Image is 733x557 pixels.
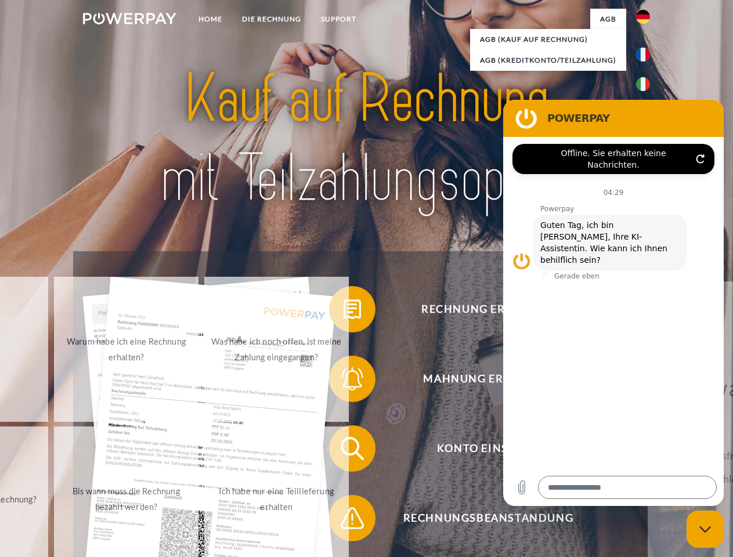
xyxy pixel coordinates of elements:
[61,483,192,515] div: Bis wann muss die Rechnung bezahlt werden?
[470,50,626,71] a: AGB (Kreditkonto/Teilzahlung)
[189,9,232,30] a: Home
[329,425,631,472] button: Konto einsehen
[687,511,724,548] iframe: Schaltfläche zum Öffnen des Messaging-Fensters; Konversation läuft
[211,483,342,515] div: Ich habe nur eine Teillieferung erhalten
[111,56,622,222] img: title-powerpay_de.svg
[503,100,724,506] iframe: Messaging-Fenster
[636,48,650,62] img: fr
[470,29,626,50] a: AGB (Kauf auf Rechnung)
[232,9,311,30] a: DIE RECHNUNG
[590,9,626,30] a: agb
[204,277,349,422] a: Was habe ich noch offen, ist meine Zahlung eingegangen?
[83,13,176,24] img: logo-powerpay-white.svg
[211,334,342,365] div: Was habe ich noch offen, ist meine Zahlung eingegangen?
[61,334,192,365] div: Warum habe ich eine Rechnung erhalten?
[329,495,631,541] button: Rechnungsbeanstandung
[636,77,650,91] img: it
[346,425,630,472] span: Konto einsehen
[636,10,650,24] img: de
[346,495,630,541] span: Rechnungsbeanstandung
[311,9,366,30] a: SUPPORT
